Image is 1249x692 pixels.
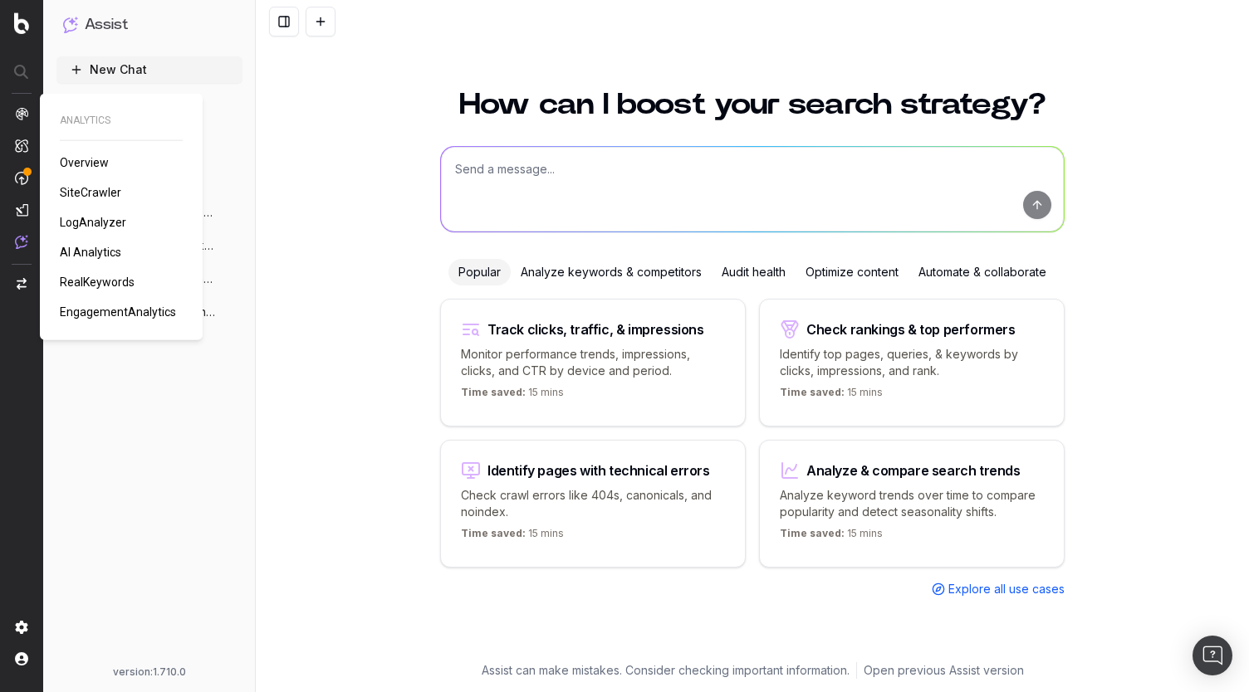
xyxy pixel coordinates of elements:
[461,386,564,406] p: 15 mins
[780,386,845,398] span: Time saved:
[56,90,242,116] a: How to use Assist
[780,487,1044,520] p: Analyze keyword trends over time to compare popularity and detect seasonality shifts.
[806,323,1016,336] div: Check rankings & top performers
[15,107,28,120] img: Analytics
[806,464,1021,477] div: Analyze & compare search trends
[948,581,1065,597] span: Explore all use cases
[60,275,135,289] span: RealKeywords
[60,154,115,171] a: Overview
[461,487,725,520] p: Check crawl errors like 404s, canonicals, and noindex.
[17,278,27,290] img: Switch project
[60,114,183,127] span: ANALYTICS
[15,652,28,665] img: My account
[15,171,28,185] img: Activation
[60,244,128,261] a: AI Analytics
[15,621,28,634] img: Setting
[909,259,1056,285] div: Automate & collaborate
[60,216,126,229] span: LogAnalyzer
[60,214,133,231] a: LogAnalyzer
[440,90,1065,119] h1: How can I boost your search strategy?
[60,246,121,259] span: AI Analytics
[60,305,176,319] span: EngagementAnalytics
[511,259,712,285] div: Analyze keywords & competitors
[60,156,109,169] span: Overview
[1193,636,1232,675] div: Open Intercom Messenger
[461,386,526,398] span: Time saved:
[796,259,909,285] div: Optimize content
[60,184,128,201] a: SiteCrawler
[14,12,29,34] img: Botify logo
[15,203,28,217] img: Studio
[712,259,796,285] div: Audit health
[63,665,236,679] div: version: 1.710.0
[60,186,121,199] span: SiteCrawler
[15,139,28,153] img: Intelligence
[780,386,883,406] p: 15 mins
[56,56,242,83] button: New Chat
[780,346,1044,379] p: Identify top pages, queries, & keywords by clicks, impressions, and rank.
[780,527,883,547] p: 15 mins
[85,13,128,37] h1: Assist
[448,259,511,285] div: Popular
[482,662,850,679] p: Assist can make mistakes. Consider checking important information.
[63,17,78,32] img: Assist
[63,13,236,37] button: Assist
[15,235,28,249] img: Assist
[461,527,564,547] p: 15 mins
[864,662,1024,679] a: Open previous Assist version
[487,323,704,336] div: Track clicks, traffic, & impressions
[780,527,845,539] span: Time saved:
[461,527,526,539] span: Time saved:
[487,464,710,477] div: Identify pages with technical errors
[60,274,141,290] a: RealKeywords
[461,346,725,379] p: Monitor performance trends, impressions, clicks, and CTR by device and period.
[932,581,1065,597] a: Explore all use cases
[60,304,183,320] a: EngagementAnalytics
